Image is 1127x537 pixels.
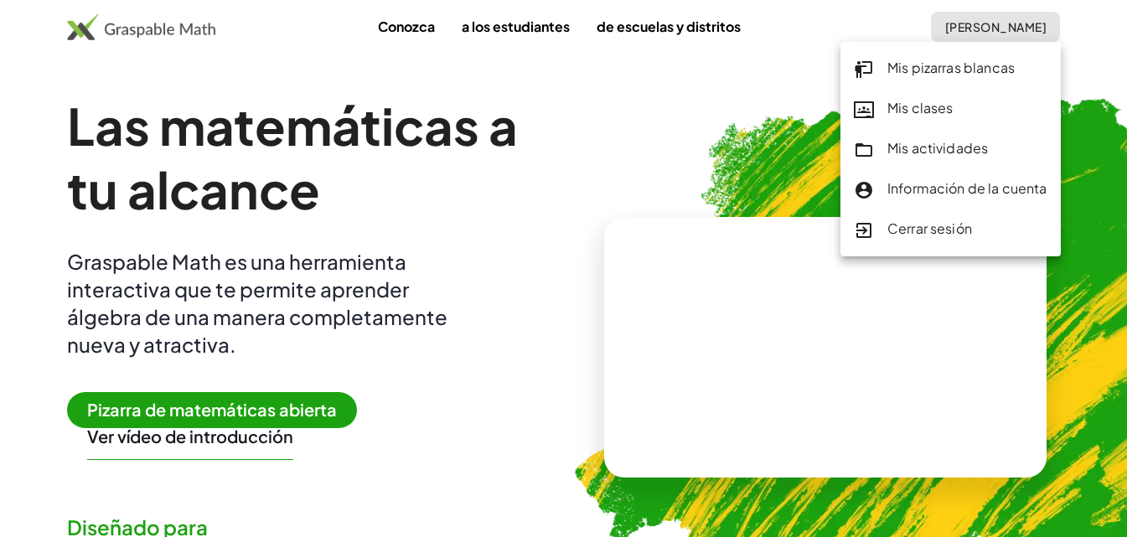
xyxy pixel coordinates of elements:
[67,402,370,420] a: Pizarra de matemáticas abierta
[67,94,518,220] font: Las matemáticas a tu alcance
[87,426,293,447] button: Ver vídeo de introducción
[840,89,1061,129] a: Mis clases
[840,129,1061,169] a: Mis actividades
[583,11,754,42] a: de escuelas y distritos
[887,139,988,157] font: Mis actividades
[378,18,435,35] font: Conozca
[931,12,1060,42] button: [PERSON_NAME]
[945,19,1047,34] font: [PERSON_NAME]
[887,99,954,116] font: Mis clases
[887,59,1015,76] font: Mis pizarras blancas
[887,179,1047,197] font: Información de la cuenta
[887,219,972,237] font: Cerrar sesión
[462,18,570,35] font: a los estudiantes
[700,285,951,410] video: ¿Qué es esto? Es notación matemática dinámica. Esta notación desempeña un papel fundamental en có...
[87,399,337,420] font: Pizarra de matemáticas abierta
[448,11,583,42] a: a los estudiantes
[597,18,741,35] font: de escuelas y distritos
[840,49,1061,89] a: Mis pizarras blancas
[67,249,447,357] font: Graspable Math es una herramienta interactiva que te permite aprender álgebra de una manera compl...
[364,11,448,42] a: Conozca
